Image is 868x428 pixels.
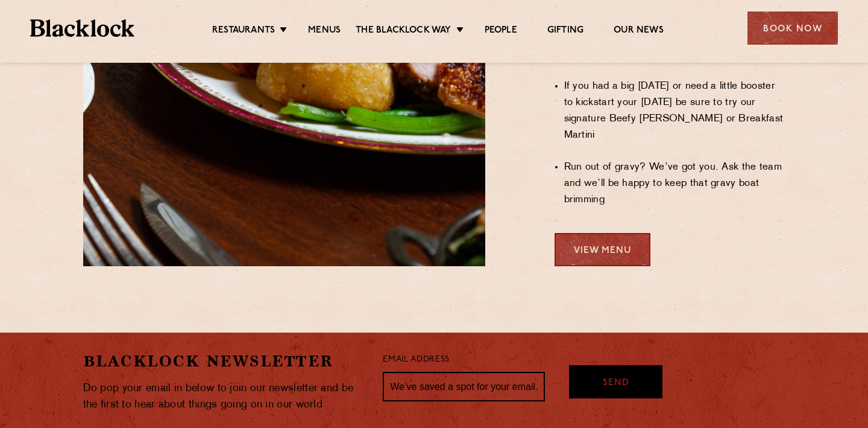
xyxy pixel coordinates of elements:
[747,11,838,45] div: Book Now
[547,25,583,38] a: Gifting
[308,25,341,38] a: Menus
[485,25,517,38] a: People
[383,353,449,367] label: Email Address
[614,25,664,38] a: Our News
[564,159,785,208] li: Run out of gravy? We’ve got you. Ask the team and we’ll be happy to keep that gravy boat brimming
[555,233,650,266] a: View Menu
[383,372,545,402] input: We’ve saved a spot for your email...
[564,78,785,144] li: If you had a big [DATE] or need a little booster to kickstart your [DATE] be sure to try our sign...
[212,25,275,38] a: Restaurants
[356,25,451,38] a: The Blacklock Way
[603,377,629,391] span: Send
[83,380,365,413] p: Do pop your email in below to join our newsletter and be the first to hear about things going on ...
[83,351,365,372] h2: Blacklock Newsletter
[30,19,134,37] img: BL_Textured_Logo-footer-cropped.svg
